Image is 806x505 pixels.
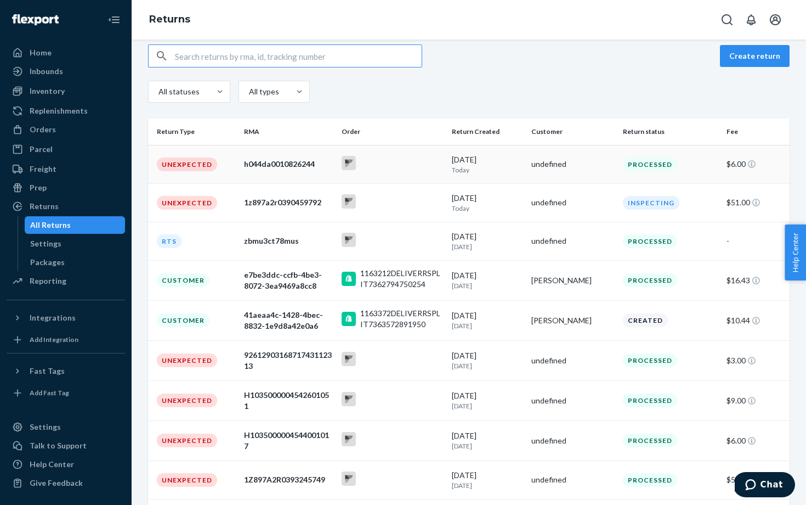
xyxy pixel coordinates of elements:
[452,441,523,451] p: [DATE]
[7,309,125,327] button: Integrations
[7,102,125,120] a: Replenishments
[157,234,181,248] div: RTS
[30,144,53,155] div: Parcel
[722,119,790,145] th: Fee
[7,179,125,197] a: Prep
[7,141,125,158] a: Parcel
[452,390,523,411] div: [DATE]
[148,119,240,145] th: Return Type
[722,380,790,420] td: $9.00
[7,331,125,349] a: Add Integration
[722,461,790,499] td: $57.00
[7,198,125,215] a: Returns
[722,420,790,461] td: $6.00
[175,45,422,67] input: Search returns by rma, id, tracking number
[244,430,333,452] div: H1035000004544001017
[149,13,190,25] a: Returns
[623,158,677,171] div: Processed
[740,9,762,31] button: Open notifications
[30,366,65,377] div: Fast Tags
[452,242,523,251] p: [DATE]
[452,165,523,175] p: Today
[25,254,126,271] a: Packages
[7,362,125,380] button: Fast Tags
[157,434,217,447] div: Unexpected
[623,234,677,248] div: Processed
[720,45,790,67] button: Create return
[30,238,61,249] div: Settings
[735,472,795,500] iframe: Opens a widget where you can chat to one of our agents
[726,235,781,246] div: -
[764,9,786,31] button: Open account menu
[7,474,125,492] button: Give Feedback
[30,459,74,470] div: Help Center
[716,9,738,31] button: Open Search Box
[722,340,790,380] td: $3.00
[30,440,87,451] div: Talk to Support
[249,86,277,97] div: All types
[623,313,668,327] div: Created
[157,196,217,210] div: Unexpected
[30,201,59,212] div: Returns
[531,235,614,246] div: undefined
[452,350,523,371] div: [DATE]
[531,197,614,208] div: undefined
[157,473,217,487] div: Unexpected
[157,273,209,287] div: Customer
[7,456,125,473] a: Help Center
[452,481,523,490] p: [DATE]
[623,273,677,287] div: Processed
[452,270,523,290] div: [DATE]
[623,434,677,447] div: Processed
[722,260,790,300] td: $16.43
[30,257,65,268] div: Packages
[30,164,56,175] div: Freight
[452,193,523,213] div: [DATE]
[623,394,677,407] div: Processed
[30,105,88,116] div: Replenishments
[12,14,59,25] img: Flexport logo
[452,204,523,213] p: Today
[240,119,337,145] th: RMA
[452,310,523,330] div: [DATE]
[527,119,618,145] th: Customer
[30,388,69,397] div: Add Fast Tag
[30,276,66,287] div: Reporting
[244,474,333,485] div: 1Z897A2R0393245749
[623,353,677,367] div: Processed
[7,418,125,436] a: Settings
[722,300,790,340] td: $10.44
[157,313,209,327] div: Customer
[30,47,52,58] div: Home
[531,275,614,286] div: [PERSON_NAME]
[103,9,125,31] button: Close Navigation
[722,183,790,222] td: $51.00
[7,63,125,80] a: Inbounds
[30,182,47,193] div: Prep
[244,350,333,372] div: 9261290316871743112313
[531,395,614,406] div: undefined
[785,225,806,280] button: Help Center
[452,281,523,290] p: [DATE]
[452,430,523,451] div: [DATE]
[452,321,523,330] p: [DATE]
[244,310,333,332] div: 41aeaa4c-1428-4bec-8832-1e9d8a42e0a6
[531,315,614,326] div: [PERSON_NAME]
[623,196,679,210] div: Inspecting
[244,270,333,291] div: e7be3ddc-ccfb-4be3-8072-3ea9469a8cc8
[447,119,527,145] th: Return Created
[7,160,125,178] a: Freight
[30,124,56,135] div: Orders
[531,355,614,366] div: undefined
[244,197,333,208] div: 1z897a2r0390459792
[244,235,333,246] div: zbmu3ct78mus
[452,470,523,490] div: [DATE]
[158,86,198,97] div: All statuses
[244,390,333,412] div: H1035000004542601051
[452,361,523,371] p: [DATE]
[531,159,614,170] div: undefined
[157,353,217,367] div: Unexpected
[618,119,722,145] th: Return status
